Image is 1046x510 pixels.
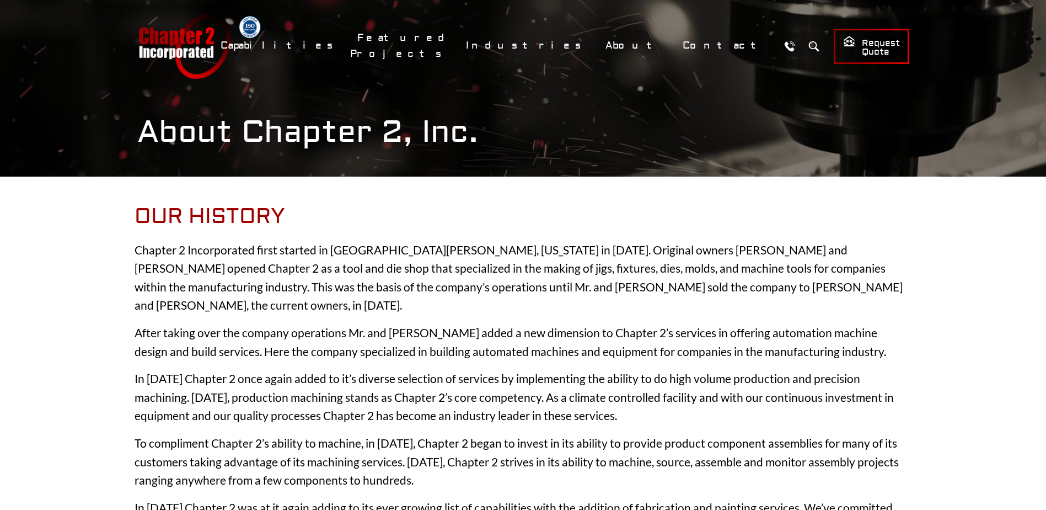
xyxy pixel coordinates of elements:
[137,114,909,151] h1: About Chapter 2, Inc.
[135,434,912,490] p: To compliment Chapter 2’s ability to machine, in [DATE], Chapter 2 began to invest in its ability...
[804,36,824,56] button: Search
[135,204,912,230] h2: Our History
[843,35,900,58] span: Request Quote
[135,241,912,315] p: Chapter 2 Incorporated first started in [GEOGRAPHIC_DATA][PERSON_NAME], [US_STATE] in [DATE]. Ori...
[135,369,912,425] p: In [DATE] Chapter 2 once again added to it’s diverse selection of services by implementing the ab...
[675,34,774,57] a: Contact
[135,323,912,360] p: After taking over the company operations Mr. and [PERSON_NAME] added a new dimension to Chapter 2...
[137,13,231,79] a: Chapter 2 Incorporated
[780,36,800,56] a: Call Us
[213,34,345,57] a: Capabilities
[598,34,670,57] a: About
[350,26,453,66] a: Featured Projects
[834,29,909,64] a: Request Quote
[459,34,593,57] a: Industries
